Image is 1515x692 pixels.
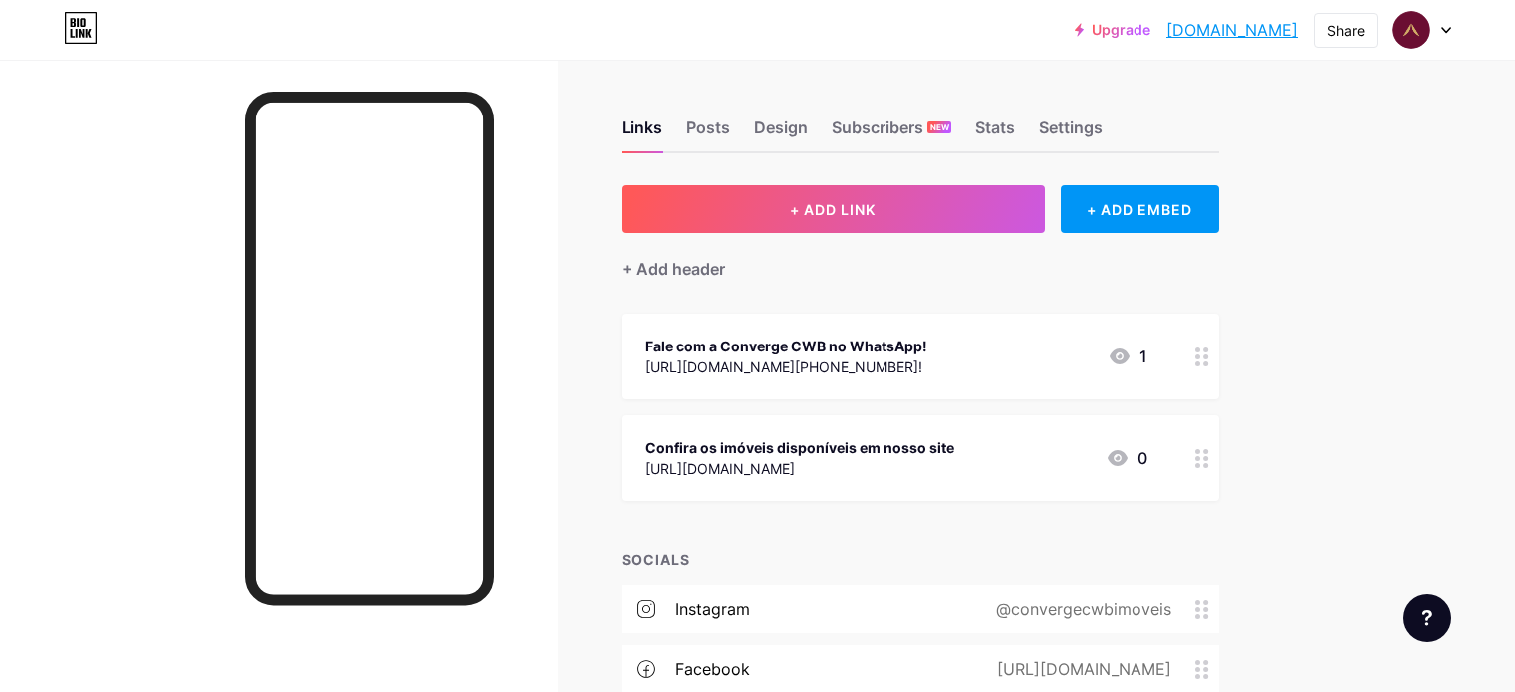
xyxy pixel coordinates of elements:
[1061,185,1219,233] div: + ADD EMBED
[675,597,750,621] div: instagram
[1106,446,1147,470] div: 0
[645,437,954,458] div: Confira os imóveis disponíveis em nosso site
[622,549,1219,570] div: SOCIALS
[622,185,1045,233] button: + ADD LINK
[1039,115,1103,151] div: Settings
[686,115,730,151] div: Posts
[1108,345,1147,368] div: 1
[964,597,1195,621] div: @convergecwbimoveis
[975,115,1015,151] div: Stats
[645,336,927,356] div: Fale com a Converge CWB no WhatsApp!
[1166,18,1298,42] a: [DOMAIN_NAME]
[645,356,927,377] div: [URL][DOMAIN_NAME][PHONE_NUMBER]!
[622,115,662,151] div: Links
[675,657,750,681] div: facebook
[1327,20,1365,41] div: Share
[1075,22,1150,38] a: Upgrade
[965,657,1195,681] div: [URL][DOMAIN_NAME]
[930,121,949,133] span: NEW
[832,115,951,151] div: Subscribers
[1392,11,1430,49] img: convergecwbimoveis
[622,257,725,281] div: + Add header
[754,115,808,151] div: Design
[645,458,954,479] div: [URL][DOMAIN_NAME]
[790,201,876,218] span: + ADD LINK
